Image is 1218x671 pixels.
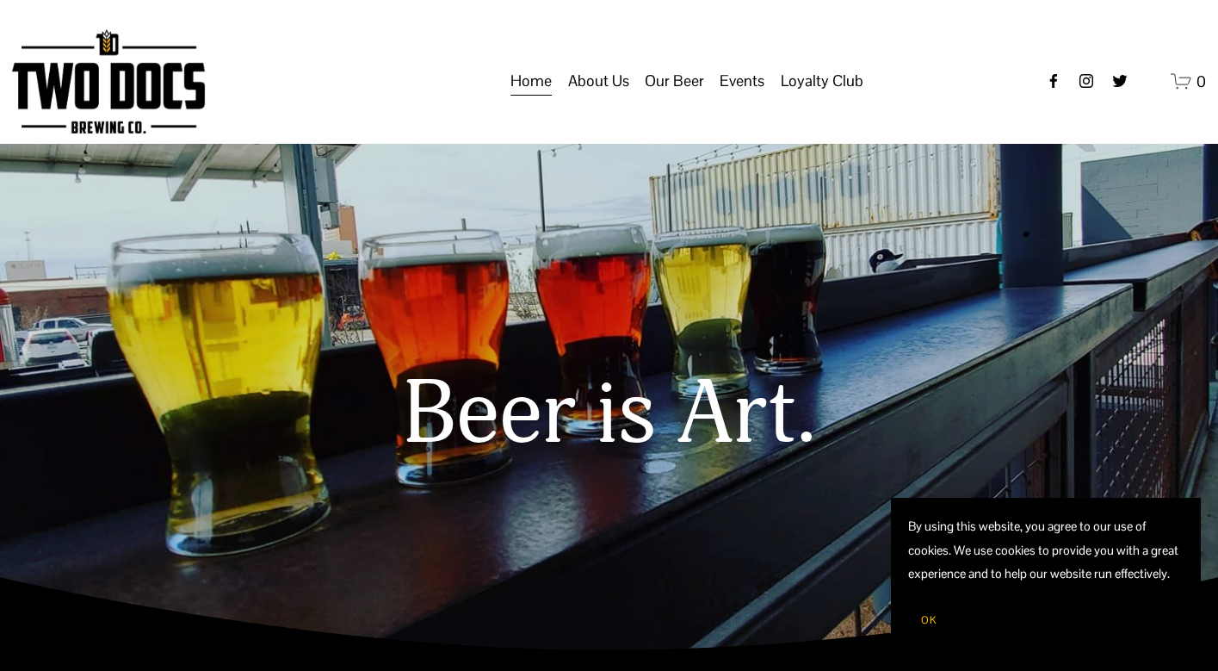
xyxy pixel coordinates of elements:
h1: Beer is Art. [12,365,1206,464]
a: Home [510,65,552,97]
span: 0 [1196,71,1206,91]
a: folder dropdown [720,65,764,97]
section: Cookie banner [891,498,1201,654]
a: Facebook [1045,72,1062,90]
a: folder dropdown [645,65,704,97]
span: Loyalty Club [781,66,863,96]
p: By using this website, you agree to our use of cookies. We use cookies to provide you with a grea... [908,515,1184,587]
a: instagram-unauth [1078,72,1095,90]
button: OK [908,604,949,637]
span: OK [921,613,937,627]
img: Two Docs Brewing Co. [12,29,205,134]
a: folder dropdown [568,65,629,97]
a: folder dropdown [781,65,863,97]
span: Our Beer [645,66,704,96]
span: About Us [568,66,629,96]
a: 0 items in cart [1171,71,1206,92]
span: Events [720,66,764,96]
a: twitter-unauth [1111,72,1128,90]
